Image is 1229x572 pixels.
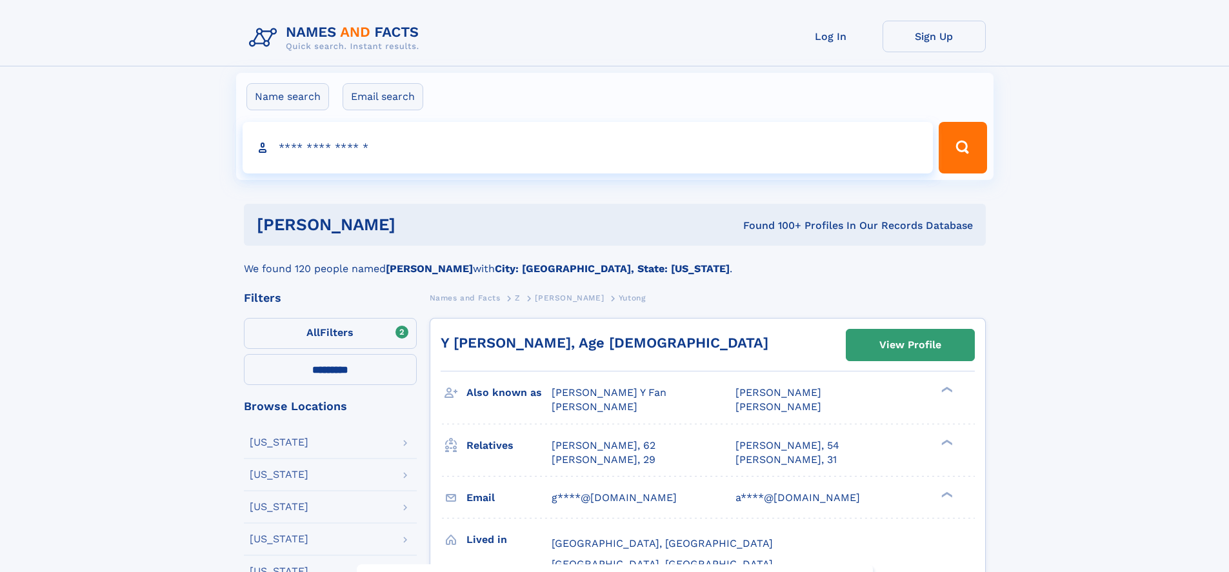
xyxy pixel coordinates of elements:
a: [PERSON_NAME], 54 [735,439,839,453]
div: ❯ [938,438,954,446]
span: [PERSON_NAME] [735,386,821,399]
a: Log In [779,21,883,52]
a: Names and Facts [430,290,501,306]
a: [PERSON_NAME], 62 [552,439,655,453]
img: Logo Names and Facts [244,21,430,55]
h3: Email [466,487,552,509]
span: [PERSON_NAME] [552,400,637,413]
span: Z [515,293,521,302]
div: [US_STATE] [250,437,308,448]
span: Yutong [619,293,646,302]
a: [PERSON_NAME], 29 [552,453,655,467]
h3: Relatives [466,435,552,457]
div: We found 120 people named with . [244,246,986,277]
div: [US_STATE] [250,502,308,512]
a: View Profile [846,330,974,360]
span: [GEOGRAPHIC_DATA], [GEOGRAPHIC_DATA] [552,558,773,570]
div: Browse Locations [244,400,417,412]
div: [US_STATE] [250,534,308,544]
label: Filters [244,318,417,349]
a: Y [PERSON_NAME], Age [DEMOGRAPHIC_DATA] [441,335,768,351]
span: [GEOGRAPHIC_DATA], [GEOGRAPHIC_DATA] [552,537,773,549]
a: [PERSON_NAME] [535,290,604,306]
div: [US_STATE] [250,469,308,480]
div: Found 100+ Profiles In Our Records Database [569,219,973,233]
button: Search Button [939,122,986,173]
b: [PERSON_NAME] [386,262,473,275]
a: [PERSON_NAME], 31 [735,453,837,467]
span: [PERSON_NAME] [735,400,821,413]
span: [PERSON_NAME] [535,293,604,302]
a: Z [515,290,521,306]
a: Sign Up [883,21,986,52]
label: Email search [343,83,423,110]
div: Filters [244,292,417,304]
h3: Also known as [466,382,552,404]
div: ❯ [938,490,954,498]
div: View Profile [879,330,941,360]
span: All [306,326,320,339]
b: City: [GEOGRAPHIC_DATA], State: [US_STATE] [495,262,730,275]
div: ❯ [938,386,954,394]
h3: Lived in [466,529,552,551]
label: Name search [246,83,329,110]
span: [PERSON_NAME] Y Fan [552,386,666,399]
input: search input [243,122,934,173]
h1: [PERSON_NAME] [257,217,570,233]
